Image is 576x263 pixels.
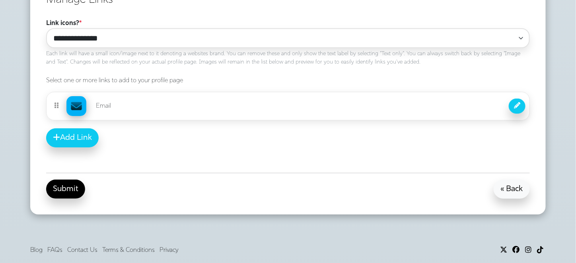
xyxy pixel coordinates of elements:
[102,247,155,253] a: Terms & Conditions
[96,101,111,111] div: Email
[160,247,178,253] a: Privacy
[46,19,82,28] label: Link icons?
[66,96,86,116] img: email.png
[30,247,43,253] a: Blog
[46,180,85,199] button: Submit
[46,50,530,66] div: Each link will have a small icon/image next to it denoting a websites brand. You can remove these...
[67,247,97,253] a: Contact Us
[46,76,530,85] p: Select one or more links to add to your profile page
[46,128,99,147] a: Add Link
[494,180,530,199] a: « Back
[47,247,62,253] a: FAQs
